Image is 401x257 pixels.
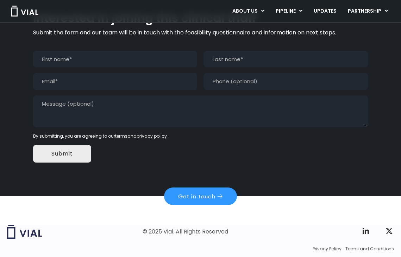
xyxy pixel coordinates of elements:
[33,28,368,37] p: Submit the form and our team will be in touch with the feasibility questionnaire and information ...
[308,5,342,17] a: UPDATES
[270,5,308,17] a: PIPELINEMenu Toggle
[313,246,342,252] a: Privacy Policy
[33,145,91,163] input: Submit
[204,73,368,90] input: Phone (optional)
[345,246,394,252] a: Terms and Conditions
[33,73,197,90] input: Email*
[115,133,127,139] a: terms
[33,133,368,139] div: By submitting, you are agreeing to our and
[33,12,368,25] h2: Interested in joining this clinical trial?
[33,51,197,68] input: First name*
[11,6,39,17] img: Vial Logo
[7,225,42,239] img: Vial logo wih "Vial" spelled out
[178,193,215,199] span: Get in touch
[204,51,368,68] input: Last name*
[342,5,394,17] a: PARTNERSHIPMenu Toggle
[227,5,270,17] a: ABOUT USMenu Toggle
[137,133,167,139] a: privacy policy
[143,228,228,236] div: © 2025 Vial. All Rights Reserved
[164,187,237,205] a: Get in touch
